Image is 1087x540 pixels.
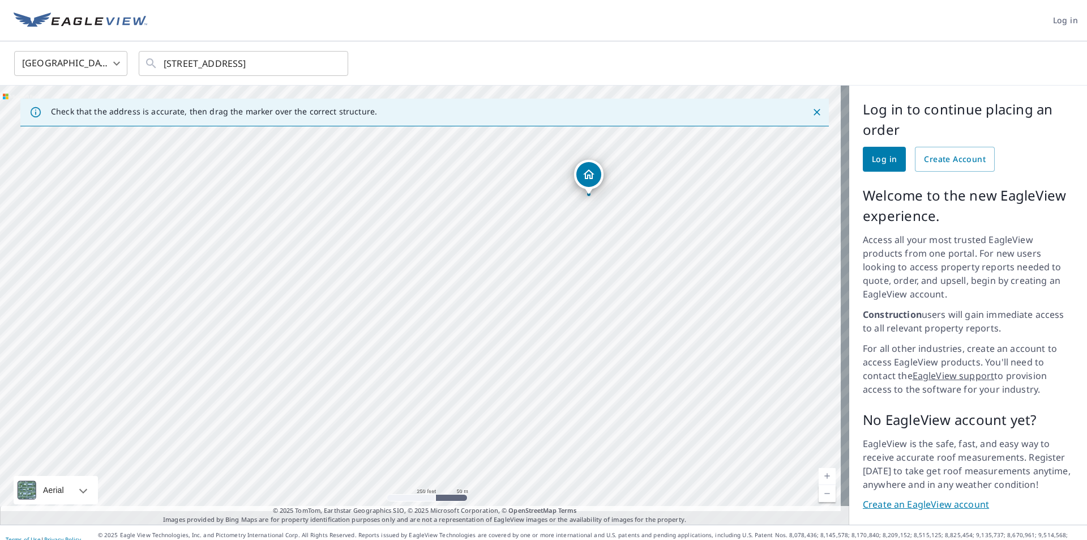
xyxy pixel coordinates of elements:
a: Current Level 17, Zoom Out [819,485,836,502]
a: Create an EagleView account [863,498,1073,511]
a: Terms [558,506,577,515]
p: Log in to continue placing an order [863,99,1073,140]
span: Log in [872,152,897,167]
strong: Construction [863,308,922,321]
p: Access all your most trusted EagleView products from one portal. For new users looking to access ... [863,233,1073,301]
button: Close [810,105,824,120]
a: Log in [863,147,906,172]
p: users will gain immediate access to all relevant property reports. [863,308,1073,335]
span: Create Account [924,152,986,167]
img: EV Logo [14,12,147,29]
a: EagleView support [913,369,995,382]
p: Check that the address is accurate, then drag the marker over the correct structure. [51,107,377,117]
span: © 2025 TomTom, Earthstar Geographics SIO, © 2025 Microsoft Corporation, © [273,506,577,516]
div: Aerial [40,476,67,504]
div: Aerial [14,476,98,504]
p: No EagleView account yet? [863,410,1073,430]
a: Current Level 17, Zoom In [819,468,836,485]
p: Welcome to the new EagleView experience. [863,185,1073,226]
p: EagleView is the safe, fast, and easy way to receive accurate roof measurements. Register [DATE] ... [863,437,1073,491]
p: For all other industries, create an account to access EagleView products. You'll need to contact ... [863,342,1073,396]
a: Create Account [915,147,995,172]
a: OpenStreetMap [508,506,556,515]
div: [GEOGRAPHIC_DATA] [14,48,127,79]
span: Log in [1053,14,1078,28]
div: Dropped pin, building 1, Residential property, 679 Long Mountain Rd Effort, PA 18330 [574,160,604,195]
input: Search by address or latitude-longitude [164,48,325,79]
